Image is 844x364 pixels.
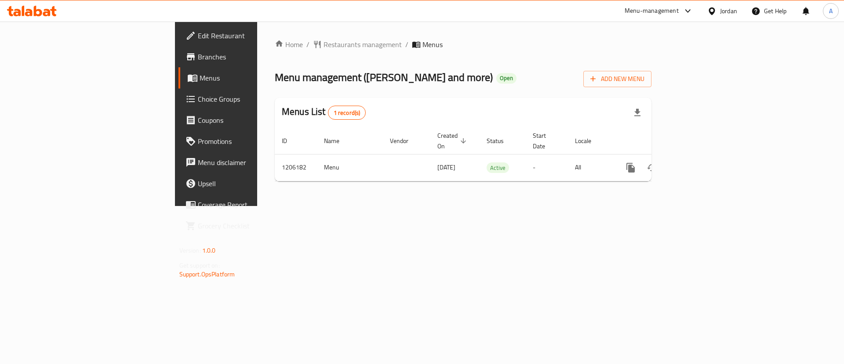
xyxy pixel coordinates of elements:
[178,173,316,194] a: Upsell
[590,74,644,85] span: Add New Menu
[390,136,420,146] span: Vendor
[829,6,833,16] span: A
[627,102,648,123] div: Export file
[179,245,201,256] span: Version:
[200,73,309,83] span: Menus
[720,6,737,16] div: Jordan
[583,71,651,87] button: Add New Menu
[282,105,366,120] h2: Menus List
[641,157,662,178] button: Change Status
[198,136,309,147] span: Promotions
[178,46,316,67] a: Branches
[178,152,316,173] a: Menu disclaimer
[324,39,402,50] span: Restaurants management
[496,73,517,84] div: Open
[179,260,220,271] span: Get support on:
[487,163,509,173] span: Active
[178,131,316,152] a: Promotions
[198,94,309,104] span: Choice Groups
[405,39,408,50] li: /
[282,136,298,146] span: ID
[620,157,641,178] button: more
[437,130,469,151] span: Created On
[198,221,309,231] span: Grocery Checklist
[613,128,712,154] th: Actions
[324,136,351,146] span: Name
[422,39,443,50] span: Menus
[568,154,613,181] td: All
[328,106,366,120] div: Total records count
[178,67,316,88] a: Menus
[198,115,309,125] span: Coupons
[317,154,383,181] td: Menu
[533,130,557,151] span: Start Date
[487,162,509,173] div: Active
[178,25,316,46] a: Edit Restaurant
[275,67,493,87] span: Menu management ( [PERSON_NAME] and more )
[275,39,651,50] nav: breadcrumb
[275,128,712,181] table: enhanced table
[178,110,316,131] a: Coupons
[198,51,309,62] span: Branches
[178,194,316,215] a: Coverage Report
[178,88,316,110] a: Choice Groups
[496,74,517,82] span: Open
[313,39,402,50] a: Restaurants management
[526,154,568,181] td: -
[198,178,309,189] span: Upsell
[198,157,309,168] span: Menu disclaimer
[178,215,316,236] a: Grocery Checklist
[437,162,455,173] span: [DATE]
[487,136,515,146] span: Status
[198,199,309,210] span: Coverage Report
[625,6,679,16] div: Menu-management
[328,109,366,117] span: 1 record(s)
[179,268,235,280] a: Support.OpsPlatform
[202,245,216,256] span: 1.0.0
[575,136,603,146] span: Locale
[198,30,309,41] span: Edit Restaurant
